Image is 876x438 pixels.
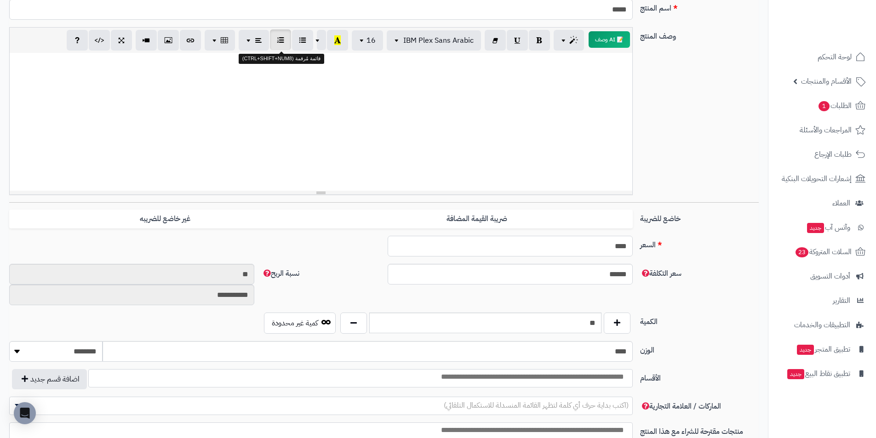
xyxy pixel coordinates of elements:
[796,247,809,258] span: 23
[813,7,867,26] img: logo-2.png
[774,241,870,263] a: السلات المتروكة23
[636,313,762,327] label: الكمية
[795,245,852,258] span: السلات المتروكة
[794,319,850,331] span: التطبيقات والخدمات
[636,341,762,356] label: الوزن
[797,345,814,355] span: جديد
[444,400,629,411] span: (اكتب بداية حرف أي كلمة لتظهر القائمة المنسدلة للاستكمال التلقائي)
[818,51,852,63] span: لوحة التحكم
[636,210,762,224] label: خاضع للضريبة
[814,148,852,161] span: طلبات الإرجاع
[833,294,850,307] span: التقارير
[774,290,870,312] a: التقارير
[774,119,870,141] a: المراجعات والأسئلة
[352,30,383,51] button: 16
[774,216,870,239] a: وآتس آبجديد
[774,265,870,287] a: أدوات التسويق
[810,270,850,283] span: أدوات التسويق
[589,31,630,48] button: 📝 AI وصف
[807,223,824,233] span: جديد
[782,172,852,185] span: إشعارات التحويلات البنكية
[796,343,850,356] span: تطبيق المتجر
[818,99,852,112] span: الطلبات
[774,363,870,385] a: تطبيق نقاط البيعجديد
[774,143,870,165] a: طلبات الإرجاع
[800,124,852,137] span: المراجعات والأسئلة
[806,221,850,234] span: وآتس آب
[387,30,481,51] button: IBM Plex Sans Arabic
[787,369,804,379] span: جديد
[774,46,870,68] a: لوحة التحكم
[366,35,376,46] span: 16
[636,369,762,384] label: الأقسام
[819,101,830,112] span: 1
[786,367,850,380] span: تطبيق نقاط البيع
[321,210,633,228] label: ضريبة القيمة المضافة
[262,268,299,279] span: نسبة الربح
[12,369,87,389] button: اضافة قسم جديد
[640,401,721,412] span: الماركات / العلامة التجارية
[9,210,321,228] label: غير خاضع للضريبه
[801,75,852,88] span: الأقسام والمنتجات
[640,268,681,279] span: سعر التكلفة
[403,35,474,46] span: IBM Plex Sans Arabic
[774,192,870,214] a: العملاء
[774,168,870,190] a: إشعارات التحويلات البنكية
[14,402,36,424] div: Open Intercom Messenger
[774,338,870,360] a: تطبيق المتجرجديد
[239,54,324,64] div: قائمة مُرقمة (CTRL+SHIFT+NUM8)
[636,27,762,42] label: وصف المنتج
[832,197,850,210] span: العملاء
[774,314,870,336] a: التطبيقات والخدمات
[636,236,762,250] label: السعر
[774,95,870,117] a: الطلبات1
